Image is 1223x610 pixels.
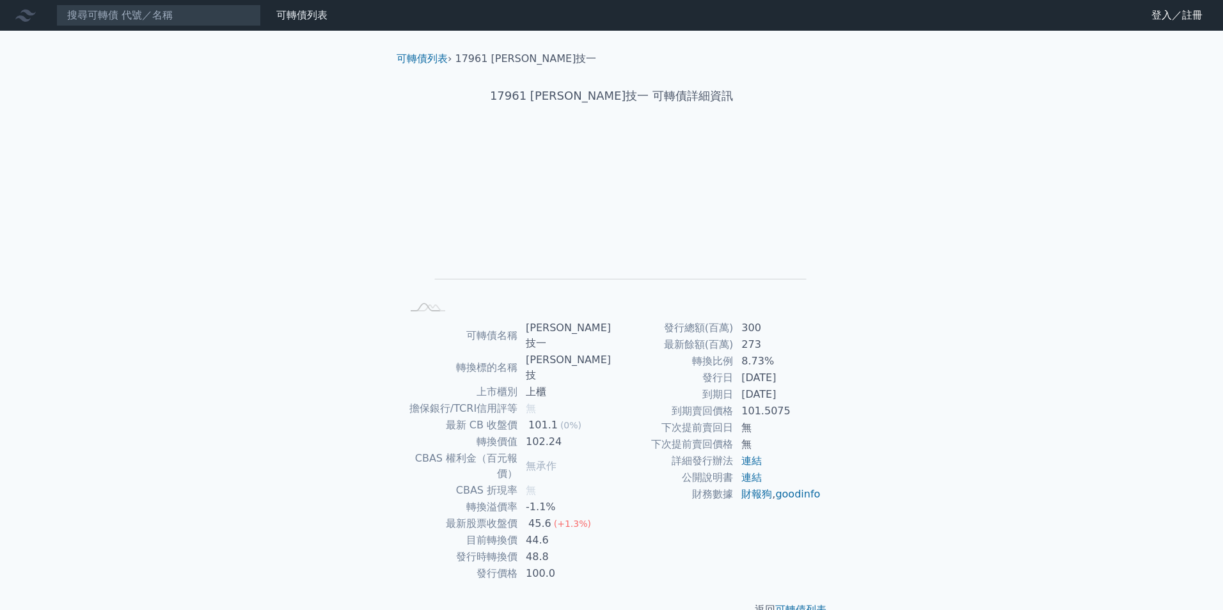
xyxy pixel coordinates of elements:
td: CBAS 權利金（百元報價） [402,450,518,482]
td: 發行價格 [402,565,518,582]
td: 8.73% [734,353,821,370]
a: 財報狗 [741,488,772,500]
td: 轉換比例 [611,353,734,370]
td: 273 [734,336,821,353]
td: 最新餘額(百萬) [611,336,734,353]
div: 45.6 [526,516,554,531]
td: [PERSON_NAME]技一 [518,320,611,352]
a: 連結 [741,471,762,483]
td: 上櫃 [518,384,611,400]
td: 發行日 [611,370,734,386]
a: 可轉債列表 [397,52,448,65]
td: 目前轉換價 [402,532,518,549]
td: 100.0 [518,565,611,582]
span: 無 [526,402,536,414]
span: (0%) [560,420,581,430]
td: [DATE] [734,370,821,386]
td: 上市櫃別 [402,384,518,400]
td: 下次提前賣回日 [611,419,734,436]
td: 可轉債名稱 [402,320,518,352]
td: 詳細發行辦法 [611,453,734,469]
td: 最新股票收盤價 [402,515,518,532]
td: 300 [734,320,821,336]
span: 無 [526,484,536,496]
td: , [734,486,821,503]
td: 轉換溢價率 [402,499,518,515]
span: (+1.3%) [554,519,591,529]
td: [PERSON_NAME]技 [518,352,611,384]
td: CBAS 折現率 [402,482,518,499]
td: 到期日 [611,386,734,403]
td: 轉換價值 [402,434,518,450]
td: 發行總額(百萬) [611,320,734,336]
td: [DATE] [734,386,821,403]
td: 下次提前賣回價格 [611,436,734,453]
a: 登入／註冊 [1141,5,1213,26]
td: 到期賣回價格 [611,403,734,419]
td: 無 [734,436,821,453]
td: 擔保銀行/TCRI信用評等 [402,400,518,417]
td: 最新 CB 收盤價 [402,417,518,434]
td: 財務數據 [611,486,734,503]
td: -1.1% [518,499,611,515]
li: › [397,51,452,66]
td: 公開說明書 [611,469,734,486]
li: 17961 [PERSON_NAME]技一 [455,51,597,66]
td: 48.8 [518,549,611,565]
td: 102.24 [518,434,611,450]
td: 44.6 [518,532,611,549]
a: 可轉債列表 [276,9,327,21]
g: Chart [423,145,807,298]
td: 101.5075 [734,403,821,419]
h1: 17961 [PERSON_NAME]技一 可轉債詳細資訊 [386,87,837,105]
td: 無 [734,419,821,436]
a: 連結 [741,455,762,467]
td: 發行時轉換價 [402,549,518,565]
input: 搜尋可轉債 代號／名稱 [56,4,261,26]
td: 轉換標的名稱 [402,352,518,384]
span: 無承作 [526,460,556,472]
a: goodinfo [775,488,820,500]
div: 101.1 [526,418,560,433]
